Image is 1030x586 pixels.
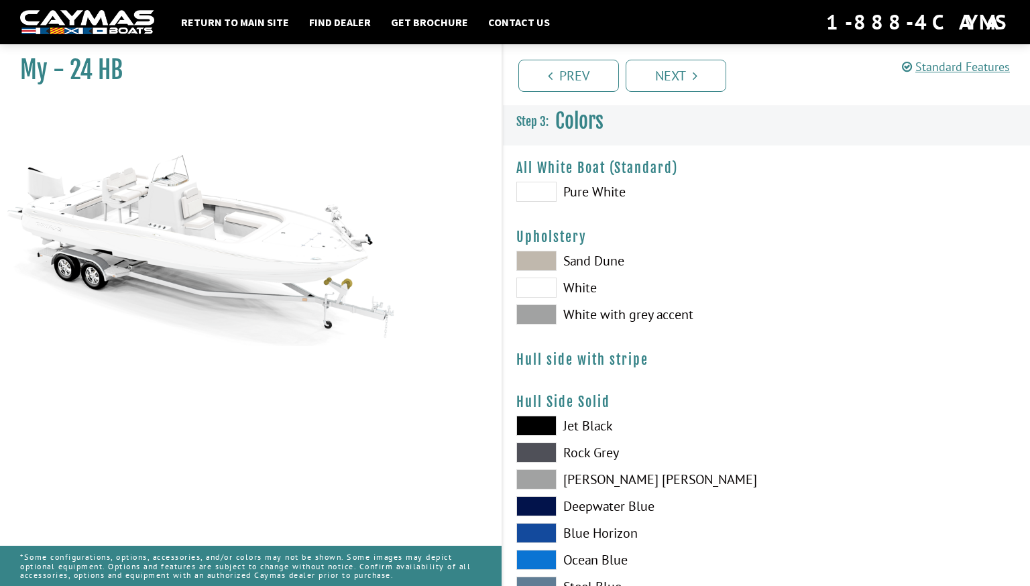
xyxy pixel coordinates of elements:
a: Next [626,60,726,92]
a: Get Brochure [384,13,475,31]
a: Find Dealer [302,13,378,31]
h4: Upholstery [516,229,1017,245]
a: Standard Features [902,59,1010,74]
label: Sand Dune [516,251,753,271]
div: 1-888-4CAYMAS [826,7,1010,37]
h3: Colors [503,97,1030,146]
label: Deepwater Blue [516,496,753,516]
h4: All White Boat (Standard) [516,160,1017,176]
a: Prev [518,60,619,92]
label: Ocean Blue [516,550,753,570]
label: Jet Black [516,416,753,436]
h4: Hull Side Solid [516,394,1017,410]
label: [PERSON_NAME] [PERSON_NAME] [516,469,753,489]
p: *Some configurations, options, accessories, and/or colors may not be shown. Some images may depic... [20,546,481,586]
h4: Hull side with stripe [516,351,1017,368]
a: Return to main site [174,13,296,31]
label: White with grey accent [516,304,753,325]
img: white-logo-c9c8dbefe5ff5ceceb0f0178aa75bf4bb51f6bca0971e226c86eb53dfe498488.png [20,10,154,35]
a: Contact Us [481,13,557,31]
label: Blue Horizon [516,523,753,543]
h1: My - 24 HB [20,55,468,85]
label: Rock Grey [516,443,753,463]
label: White [516,278,753,298]
ul: Pagination [515,58,1030,92]
label: Pure White [516,182,753,202]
